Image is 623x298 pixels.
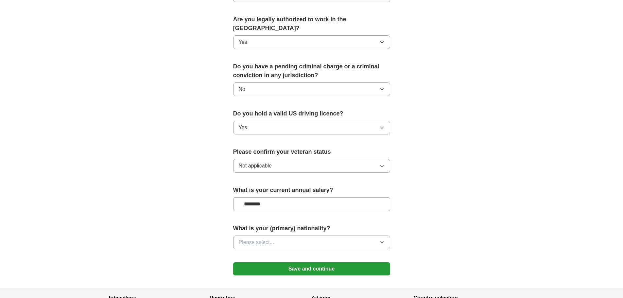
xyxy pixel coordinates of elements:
[239,238,274,246] span: Please select...
[233,224,390,233] label: What is your (primary) nationality?
[233,159,390,173] button: Not applicable
[233,186,390,195] label: What is your current annual salary?
[239,124,247,131] span: Yes
[233,35,390,49] button: Yes
[233,236,390,249] button: Please select...
[233,262,390,275] button: Save and continue
[239,162,272,170] span: Not applicable
[239,85,245,93] span: No
[239,38,247,46] span: Yes
[233,62,390,80] label: Do you have a pending criminal charge or a criminal conviction in any jurisdiction?
[233,121,390,134] button: Yes
[233,82,390,96] button: No
[233,148,390,156] label: Please confirm your veteran status
[233,109,390,118] label: Do you hold a valid US driving licence?
[233,15,390,33] label: Are you legally authorized to work in the [GEOGRAPHIC_DATA]?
